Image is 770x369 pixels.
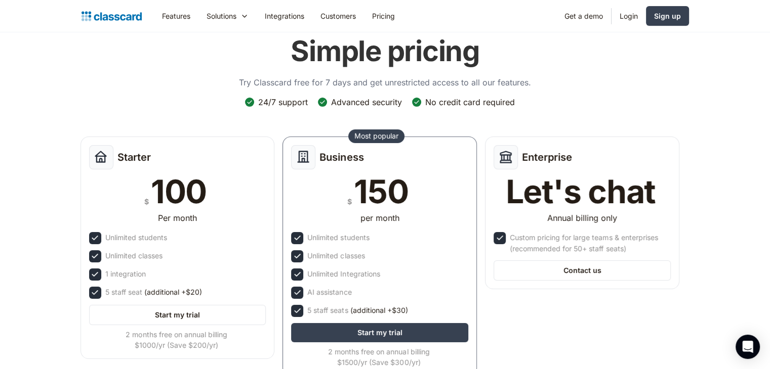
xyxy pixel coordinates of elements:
[89,305,266,325] a: Start my trial
[612,5,646,27] a: Login
[331,97,402,108] div: Advanced security
[291,34,479,68] h1: Simple pricing
[144,195,149,208] div: $
[307,268,380,280] div: Unlimited Integrations
[105,268,146,280] div: 1 integration
[556,5,611,27] a: Get a demo
[151,175,207,208] div: 100
[105,250,163,261] div: Unlimited classes
[506,175,656,208] div: Let's chat
[654,11,681,21] div: Sign up
[105,287,202,298] div: 5 staff seat
[646,6,689,26] a: Sign up
[307,287,351,298] div: AI assistance
[158,212,197,224] div: Per month
[307,232,369,243] div: Unlimited students
[291,323,468,342] a: Start my trial
[82,9,142,23] a: Logo
[547,212,617,224] div: Annual billing only
[105,232,167,243] div: Unlimited students
[425,97,515,108] div: No credit card required
[360,212,399,224] div: per month
[198,5,257,27] div: Solutions
[257,5,312,27] a: Integrations
[154,5,198,27] a: Features
[347,195,352,208] div: $
[291,346,466,367] div: 2 months free on annual billing $1500/yr (Save $300/yr)
[89,329,264,350] div: 2 months free on annual billing $1000/yr (Save $200/yr)
[239,76,531,88] p: Try Classcard free for 7 days and get unrestricted access to all our features.
[354,131,398,141] div: Most popular
[312,5,364,27] a: Customers
[307,305,408,316] div: 5 staff seats
[117,151,151,163] h2: Starter
[522,151,572,163] h2: Enterprise
[307,250,364,261] div: Unlimited classes
[510,232,669,254] div: Custom pricing for large teams & enterprises (recommended for 50+ staff seats)
[144,287,202,298] span: (additional +$20)
[354,175,408,208] div: 150
[207,11,236,21] div: Solutions
[319,151,363,163] h2: Business
[736,335,760,359] div: Open Intercom Messenger
[494,260,671,281] a: Contact us
[350,305,408,316] span: (additional +$30)
[364,5,403,27] a: Pricing
[258,97,308,108] div: 24/7 support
